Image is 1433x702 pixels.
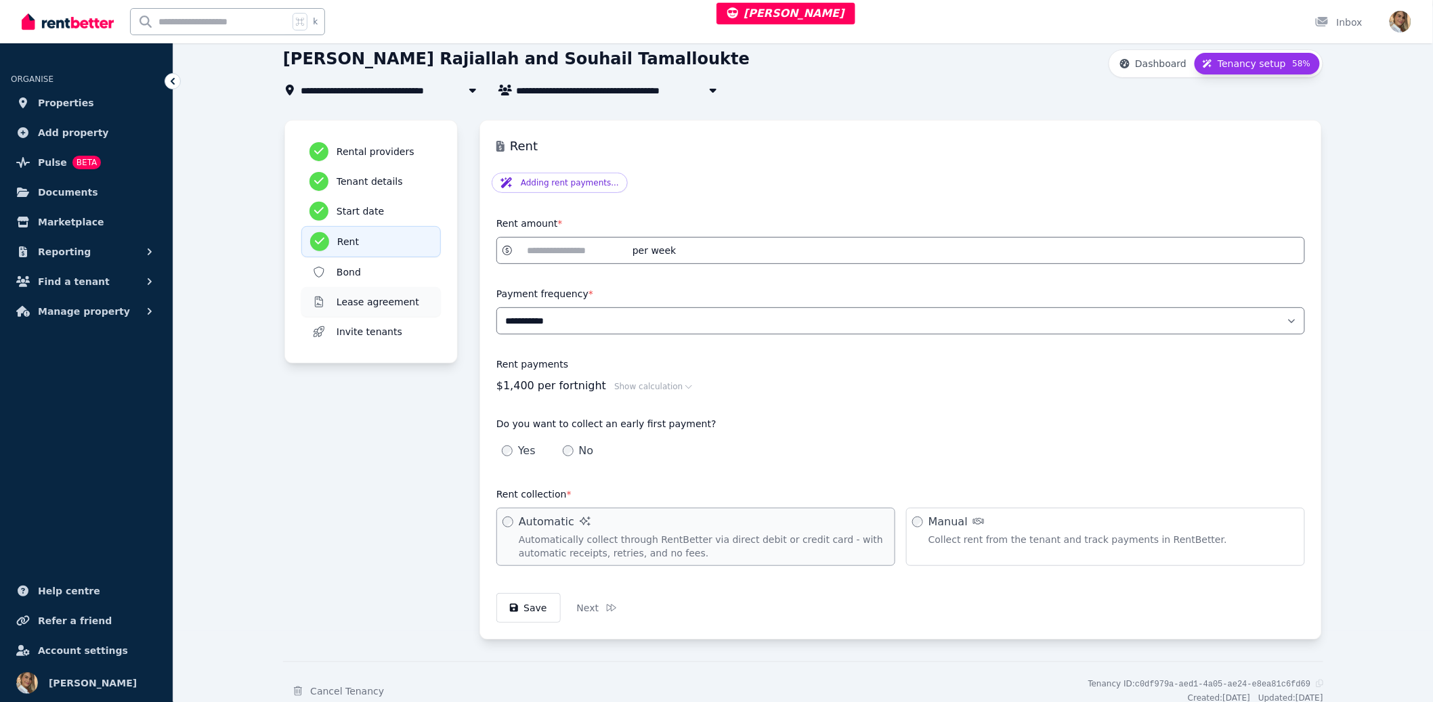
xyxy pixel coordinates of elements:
[301,257,441,287] button: Bond
[492,173,1310,193] div: Adding rent payments...
[301,196,441,226] button: Start date
[301,167,441,196] button: Tenant details
[566,593,628,623] button: Next
[727,7,844,20] span: [PERSON_NAME]
[928,514,984,530] span: Manual
[16,672,38,694] img: Jodie Cartmer
[72,156,101,169] span: BETA
[337,175,433,188] h3: Tenant details
[11,74,54,84] span: ORGANISE
[11,179,162,206] a: Documents
[496,378,1305,394] div: $1,400 per fortnight
[38,154,67,171] span: Pulse
[633,244,677,257] span: per week
[11,149,162,176] a: PulseBETA
[38,303,130,320] span: Manage property
[496,489,572,500] label: Rent collection
[11,637,162,664] a: Account settings
[496,508,895,566] label: Automatically collect through RentBetter via direct debit or credit card - with automatic receipt...
[11,209,162,236] a: Marketplace
[11,238,162,265] button: Reporting
[337,265,433,279] h3: Bond
[1390,11,1411,32] img: Jodie Cartmer
[301,137,441,167] button: Rental providers
[519,514,591,530] span: Automatic
[11,119,162,146] a: Add property
[337,204,433,218] h3: Start date
[1135,57,1186,70] span: Dashboard
[301,226,441,257] button: Rent
[38,642,128,659] span: Account settings
[614,381,693,392] button: Show calculation
[496,218,563,229] label: Rent amount
[1218,57,1286,70] span: Tenancy setup
[1088,678,1323,690] button: Tenancy ID:c0df979a-aed1-4a05-ae24-e8ea81c6fd69
[38,613,112,629] span: Refer a friend
[38,184,98,200] span: Documents
[38,125,109,141] span: Add property
[49,675,137,691] span: [PERSON_NAME]
[11,298,162,325] button: Manage property
[496,418,716,429] label: Do you want to collect an early first payment?
[502,517,513,527] input: AutomaticAutomatically collect through RentBetter via direct debit or credit card - with automati...
[928,533,1227,546] span: Collect rent from the tenant and track payments in RentBetter.
[1112,53,1195,74] button: Dashboard
[1291,58,1312,69] span: 58 %
[38,214,104,230] span: Marketplace
[912,517,923,527] input: ManualCollect rent from the tenant and track payments in RentBetter.
[502,445,513,456] input: Yes
[11,268,162,295] button: Find a tenant
[11,607,162,634] a: Refer a friend
[519,533,884,560] span: Automatically collect through RentBetter via direct debit or credit card - with automatic receipt...
[38,95,94,111] span: Properties
[283,48,750,70] h1: [PERSON_NAME] Rajiallah and Souhail Tamalloukte
[1195,53,1320,74] button: Tenancy setup58%
[313,16,318,27] span: k
[337,325,433,338] h3: Invite tenants
[1088,678,1311,690] div: Tenancy ID:
[337,145,433,158] h3: Rental providers
[518,443,536,459] span: Yes
[22,12,114,32] img: RentBetter
[496,359,568,370] label: Rent payments
[38,244,91,260] span: Reporting
[521,177,619,188] p: Adding rent payments...
[337,235,432,248] h3: Rent
[510,137,1305,156] h3: Rent
[337,295,433,309] h3: Lease agreement
[301,287,441,317] button: Lease agreement
[906,508,1305,566] label: Collect rent from the tenant and track payments in RentBetter.
[579,443,594,459] span: No
[38,273,110,290] span: Find a tenant
[301,317,441,347] button: Invite tenants
[496,288,593,299] label: Payment frequency
[496,593,561,623] button: Save
[1315,16,1363,29] div: Inbox
[38,583,100,599] span: Help centre
[563,445,574,456] input: No
[11,89,162,116] a: Properties
[11,577,162,605] a: Help centre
